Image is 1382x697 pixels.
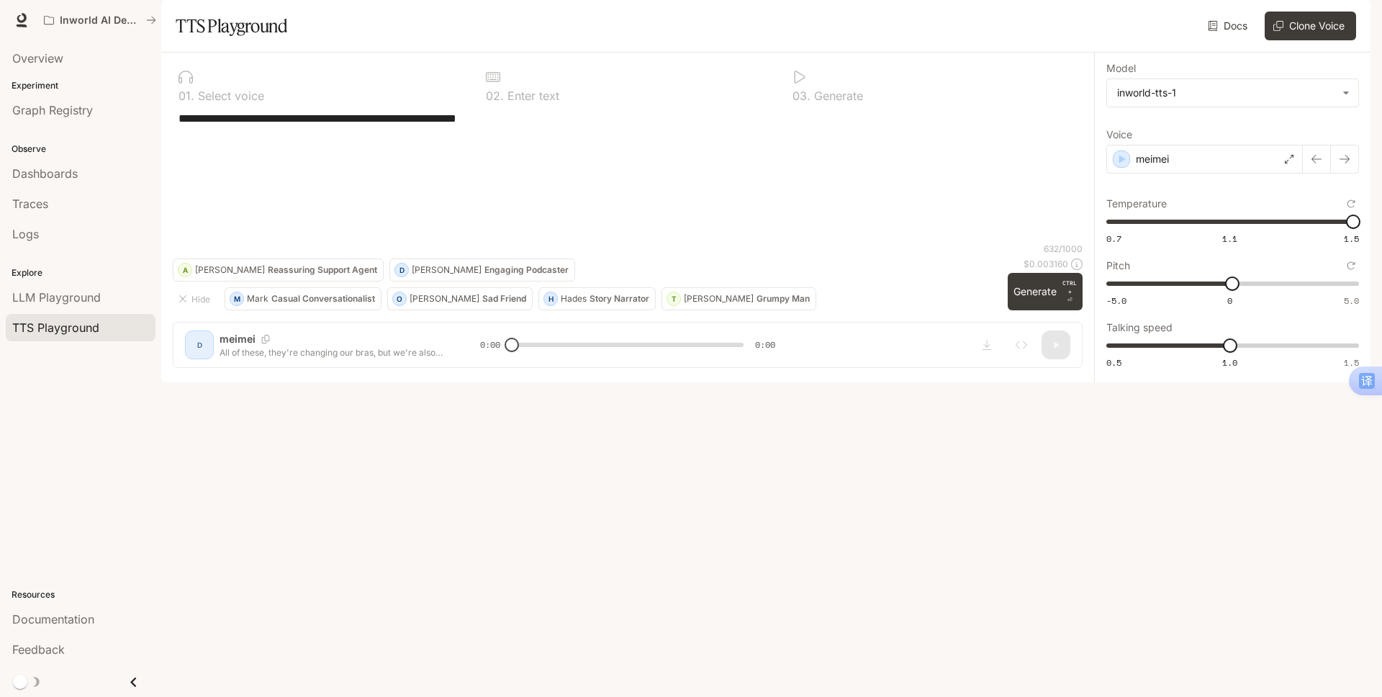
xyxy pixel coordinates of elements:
div: A [179,258,191,282]
button: D[PERSON_NAME]Engaging Podcaster [389,258,575,282]
span: 0.5 [1106,356,1121,369]
p: Select voice [194,90,264,102]
p: Enter text [504,90,559,102]
button: Hide [173,287,219,310]
span: 1.5 [1344,356,1359,369]
p: Temperature [1106,199,1167,209]
p: Generate [810,90,863,102]
p: Hades [561,294,587,303]
div: O [393,287,406,310]
p: Inworld AI Demos [60,14,140,27]
div: D [395,258,408,282]
button: MMarkCasual Conversationalist [225,287,381,310]
div: inworld-tts-1 [1107,79,1358,107]
p: 0 3 . [792,90,810,102]
p: meimei [1136,152,1169,166]
span: 0.7 [1106,233,1121,245]
span: 1.1 [1222,233,1237,245]
p: Mark [247,294,268,303]
h1: TTS Playground [176,12,287,40]
a: Docs [1205,12,1253,40]
button: Reset to default [1343,196,1359,212]
button: T[PERSON_NAME]Grumpy Man [661,287,816,310]
p: Sad Friend [482,294,526,303]
button: GenerateCTRL +⏎ [1008,273,1083,310]
span: 5.0 [1344,294,1359,307]
p: Story Narrator [590,294,649,303]
p: 0 1 . [179,90,194,102]
span: 0 [1227,294,1232,307]
button: HHadesStory Narrator [538,287,656,310]
p: [PERSON_NAME] [684,294,754,303]
span: 1.5 [1344,233,1359,245]
p: CTRL + [1062,279,1077,296]
p: Reassuring Support Agent [268,266,377,274]
button: A[PERSON_NAME]Reassuring Support Agent [173,258,384,282]
button: O[PERSON_NAME]Sad Friend [387,287,533,310]
p: Grumpy Man [757,294,810,303]
p: Talking speed [1106,323,1173,333]
p: Model [1106,63,1136,73]
p: [PERSON_NAME] [412,266,482,274]
div: inworld-tts-1 [1117,86,1335,100]
p: [PERSON_NAME] [195,266,265,274]
button: All workspaces [37,6,163,35]
div: M [230,287,243,310]
span: 1.0 [1222,356,1237,369]
p: ⏎ [1062,279,1077,305]
p: [PERSON_NAME] [410,294,479,303]
p: Pitch [1106,261,1130,271]
div: H [544,287,557,310]
p: 0 2 . [486,90,504,102]
button: Clone Voice [1265,12,1356,40]
button: Reset to default [1343,258,1359,274]
div: T [667,287,680,310]
span: -5.0 [1106,294,1126,307]
p: Engaging Podcaster [484,266,569,274]
p: Voice [1106,130,1132,140]
p: Casual Conversationalist [271,294,375,303]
